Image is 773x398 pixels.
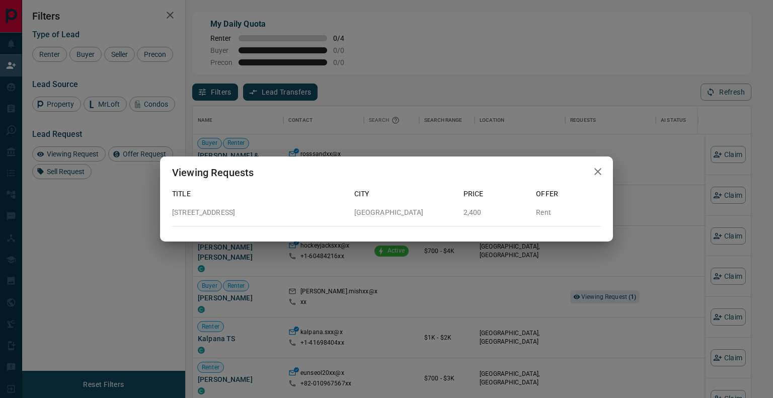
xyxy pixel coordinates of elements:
p: Rent [536,207,601,218]
p: [GEOGRAPHIC_DATA] [354,207,455,218]
p: Offer [536,189,601,199]
p: Title [172,189,346,199]
p: 2,400 [463,207,528,218]
p: City [354,189,455,199]
p: Price [463,189,528,199]
h2: Viewing Requests [160,156,266,189]
p: [STREET_ADDRESS] [172,207,346,218]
